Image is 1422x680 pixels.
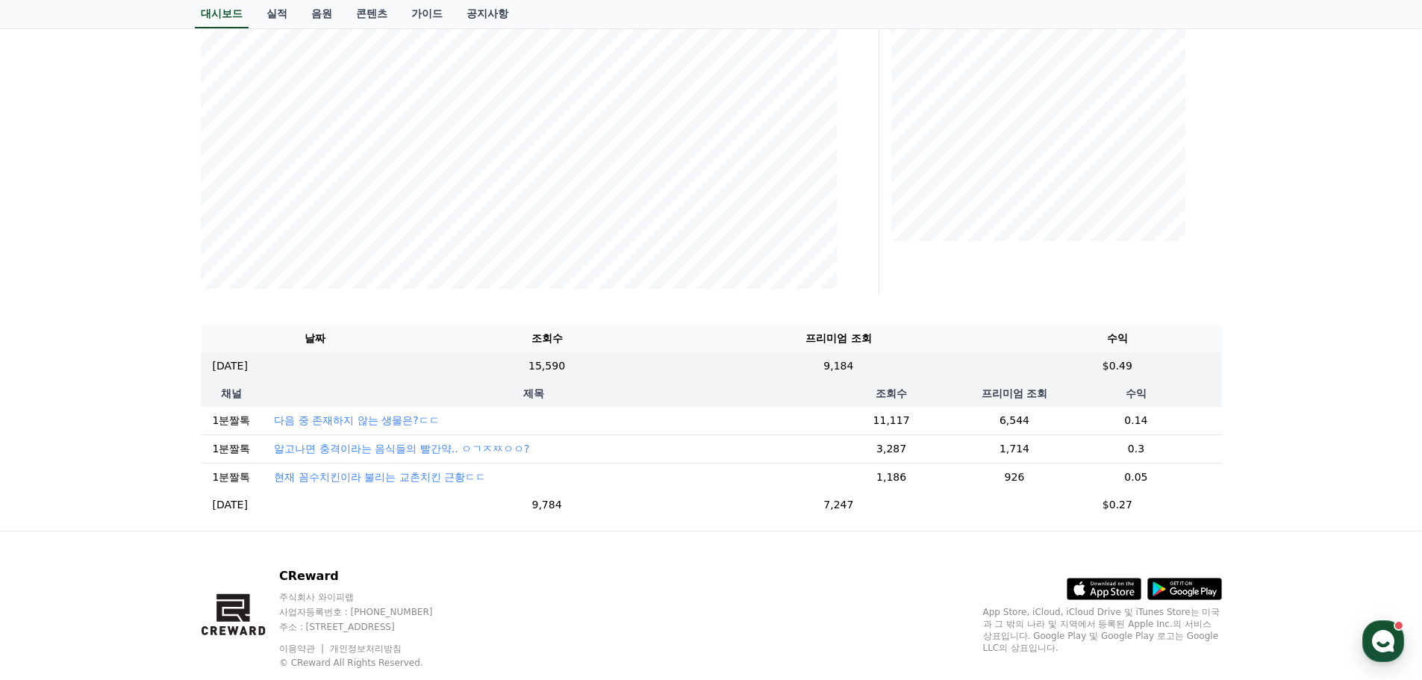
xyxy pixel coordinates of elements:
[22,307,78,318] span: 안 읽은 알림
[430,352,664,380] td: 15,590
[1013,325,1221,352] th: 수익
[274,441,529,456] button: 알고나면 충격이라는 음식들의 빨간약.. ㅇㄱㅈㅉㅇㅇ?
[805,434,979,463] td: 3,287
[25,326,77,340] div: CReward
[805,380,979,407] th: 조회수
[137,496,155,508] span: 대화
[979,380,1051,407] th: 프리미엄 조회
[201,407,263,435] td: 1분짤톡
[979,434,1051,463] td: 1,714
[274,413,439,428] button: 다음 중 존재하지 않는 생물은?ㄷㄷ
[24,343,211,372] b: CReward X 숏챠, 신규 숏드라마 콘텐츠
[274,470,486,484] button: 현재 꼼수치킨이라 불리는 교촌치킨 근황ㄷㄷ
[113,396,178,408] a: 채널톡이용중
[55,158,273,172] div: CReward
[225,341,257,372] img: 1 of 1
[222,306,265,319] span: 모두 읽기
[330,643,402,654] a: 개인정보처리방침
[664,352,1013,380] td: 9,184
[1050,407,1221,435] td: 0.14
[430,325,664,352] th: 조회수
[201,434,263,463] td: 1분짤톡
[55,172,243,187] div: 안녕하세요 크리워드입니다.
[201,463,263,491] td: 1분짤톡
[99,473,193,511] a: 대화
[805,463,979,491] td: 1,186
[115,230,160,245] span: 문의하기
[94,261,215,273] span: 내일 오전 8:30부터 운영해요
[1013,491,1221,519] td: $0.27
[12,314,279,384] div: CReward08-25loudspeakerCReward X 숏챠, 신규 숏드라마 콘텐츠​1 of 1
[279,657,461,669] p: © CReward All Rights Reserved.
[1050,463,1221,491] td: 0.05
[279,621,461,633] p: 주소 : [STREET_ADDRESS]
[18,152,273,210] a: CReward안녕하세요 크리워드입니다.문의사항을 남겨주세요 :)
[213,497,248,513] p: [DATE]
[24,343,218,372] div: ​
[279,606,461,618] p: 사업자등록번호 : [PHONE_NUMBER]
[805,407,979,435] td: 11,117
[55,187,243,202] div: 문의사항을 남겨주세요 :)
[18,112,105,136] h1: CReward
[213,358,248,374] p: [DATE]
[279,567,461,585] p: CReward
[983,606,1222,654] p: App Store, iCloud, iCloud Drive 및 iTunes Store는 미국과 그 밖의 나라 및 지역에서 등록된 Apple Inc.의 서비스 상표입니다. Goo...
[193,473,287,511] a: 설정
[262,380,804,407] th: 제목
[664,491,1013,519] td: 7,247
[1013,352,1221,380] td: $0.49
[128,397,153,407] b: 채널톡
[231,496,249,508] span: 설정
[1050,380,1221,407] th: 수익
[47,496,56,508] span: 홈
[4,473,99,511] a: 홈
[201,325,430,352] th: 날짜
[1050,434,1221,463] td: 0.3
[21,219,270,255] a: 문의하기
[196,120,257,134] span: 운영시간 보기
[81,327,107,339] span: 08-25
[201,380,263,407] th: 채널
[979,407,1051,435] td: 6,544
[279,591,461,603] p: 주식회사 와이피랩
[25,343,38,357] img: loudspeaker
[279,643,326,654] a: 이용약관
[979,463,1051,491] td: 926
[430,491,664,519] td: 9,784
[664,325,1013,352] th: 프리미엄 조회
[128,397,178,407] span: 이용중
[190,118,273,136] button: 운영시간 보기
[219,306,269,319] button: 모두 읽기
